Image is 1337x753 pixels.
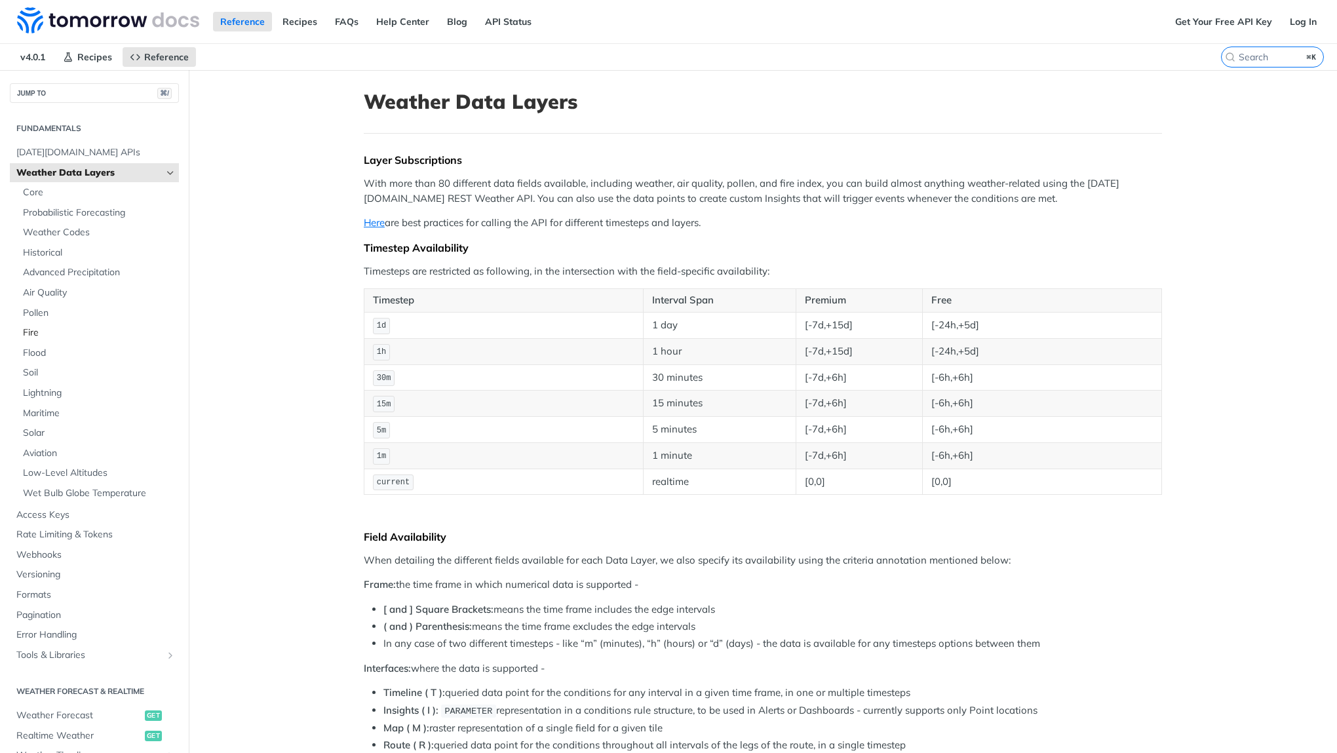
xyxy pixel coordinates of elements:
[16,263,179,282] a: Advanced Precipitation
[16,283,179,303] a: Air Quality
[144,51,189,63] span: Reference
[10,143,179,163] a: [DATE][DOMAIN_NAME] APIs
[165,168,176,178] button: Hide subpages for Weather Data Layers
[796,364,923,391] td: [-7d,+6h]
[643,391,796,417] td: 15 minutes
[17,7,199,33] img: Tomorrow.io Weather API Docs
[10,606,179,625] a: Pagination
[796,312,923,338] td: [-7d,+15d]
[16,609,176,622] span: Pagination
[364,289,644,313] th: Timestep
[364,153,1162,166] div: Layer Subscriptions
[383,703,1162,718] li: representation in a conditions rule structure, to be used in Alerts or Dashboards - currently sup...
[377,321,386,330] span: 1d
[383,739,434,751] strong: Route ( R ):
[643,289,796,313] th: Interval Span
[16,589,176,602] span: Formats
[377,374,391,383] span: 30m
[364,176,1162,206] p: With more than 80 different data fields available, including weather, air quality, pollen, and fi...
[16,343,179,363] a: Flood
[16,146,176,159] span: [DATE][DOMAIN_NAME] APIs
[377,478,410,487] span: current
[796,442,923,469] td: [-7d,+6h]
[364,216,1162,231] p: are best practices for calling the API for different timesteps and layers.
[10,545,179,565] a: Webhooks
[383,619,1162,634] li: means the time frame excludes the edge intervals
[383,636,1162,651] li: In any case of two different timesteps - like “m” (minutes), “h” (hours) or “d” (days) - the data...
[123,47,196,67] a: Reference
[16,183,179,203] a: Core
[10,525,179,545] a: Rate Limiting & Tokens
[10,625,179,645] a: Error Handling
[1304,50,1320,64] kbd: ⌘K
[77,51,112,63] span: Recipes
[23,366,176,379] span: Soil
[383,685,1162,701] li: queried data point for the conditions for any interval in a given time frame, in one or multiple ...
[922,417,1161,443] td: [-6h,+6h]
[1168,12,1279,31] a: Get Your Free API Key
[444,706,492,716] span: PARAMETER
[922,312,1161,338] td: [-24h,+5d]
[23,407,176,420] span: Maritime
[383,686,445,699] strong: Timeline ( T ):
[23,206,176,220] span: Probabilistic Forecasting
[16,303,179,323] a: Pollen
[364,241,1162,254] div: Timestep Availability
[23,266,176,279] span: Advanced Precipitation
[364,216,385,229] a: Here
[377,400,391,409] span: 15m
[643,469,796,495] td: realtime
[369,12,436,31] a: Help Center
[796,469,923,495] td: [0,0]
[364,661,1162,676] p: where the data is supported -
[13,47,52,67] span: v4.0.1
[23,326,176,339] span: Fire
[364,90,1162,113] h1: Weather Data Layers
[23,347,176,360] span: Flood
[23,286,176,299] span: Air Quality
[16,709,142,722] span: Weather Forecast
[10,685,179,697] h2: Weather Forecast & realtime
[643,312,796,338] td: 1 day
[16,203,179,223] a: Probabilistic Forecasting
[16,223,179,242] a: Weather Codes
[364,553,1162,568] p: When detailing the different fields available for each Data Layer, we also specify its availabili...
[377,452,386,461] span: 1m
[16,323,179,343] a: Fire
[165,650,176,661] button: Show subpages for Tools & Libraries
[16,463,179,483] a: Low-Level Altitudes
[10,163,179,183] a: Weather Data LayersHide subpages for Weather Data Layers
[796,391,923,417] td: [-7d,+6h]
[16,649,162,662] span: Tools & Libraries
[10,585,179,605] a: Formats
[16,383,179,403] a: Lightning
[796,417,923,443] td: [-7d,+6h]
[364,530,1162,543] div: Field Availability
[23,487,176,500] span: Wet Bulb Globe Temperature
[922,442,1161,469] td: [-6h,+6h]
[275,12,324,31] a: Recipes
[478,12,539,31] a: API Status
[10,706,179,725] a: Weather Forecastget
[10,726,179,746] a: Realtime Weatherget
[364,662,411,674] strong: Interfaces:
[922,364,1161,391] td: [-6h,+6h]
[10,505,179,525] a: Access Keys
[16,166,162,180] span: Weather Data Layers
[23,427,176,440] span: Solar
[364,578,396,590] strong: Frame:
[922,391,1161,417] td: [-6h,+6h]
[383,602,1162,617] li: means the time frame includes the edge intervals
[383,620,472,632] strong: ( and ) Parenthesis:
[23,307,176,320] span: Pollen
[643,417,796,443] td: 5 minutes
[364,264,1162,279] p: Timesteps are restricted as following, in the intersection with the field-specific availability:
[643,442,796,469] td: 1 minute
[16,628,176,642] span: Error Handling
[10,83,179,103] button: JUMP TO⌘/
[23,467,176,480] span: Low-Level Altitudes
[377,426,386,435] span: 5m
[922,289,1161,313] th: Free
[16,444,179,463] a: Aviation
[10,565,179,585] a: Versioning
